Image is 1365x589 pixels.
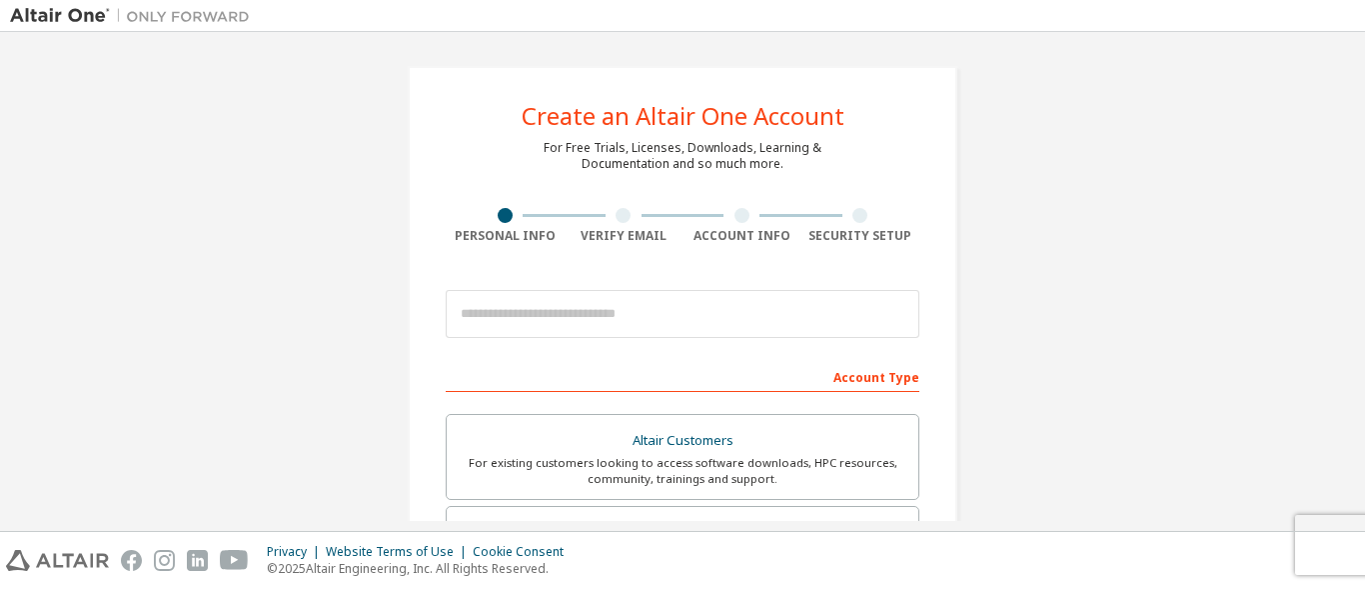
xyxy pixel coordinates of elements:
div: Students [459,519,906,547]
div: Privacy [267,544,326,560]
div: Verify Email [565,228,683,244]
div: Personal Info [446,228,565,244]
div: Website Terms of Use [326,544,473,560]
p: © 2025 Altair Engineering, Inc. All Rights Reserved. [267,560,576,577]
img: facebook.svg [121,550,142,571]
div: Altair Customers [459,427,906,455]
img: Altair One [10,6,260,26]
div: Security Setup [801,228,920,244]
img: linkedin.svg [187,550,208,571]
div: Account Type [446,360,919,392]
div: Cookie Consent [473,544,576,560]
div: For Free Trials, Licenses, Downloads, Learning & Documentation and so much more. [544,140,821,172]
div: For existing customers looking to access software downloads, HPC resources, community, trainings ... [459,455,906,487]
img: altair_logo.svg [6,550,109,571]
div: Create an Altair One Account [522,104,844,128]
img: instagram.svg [154,550,175,571]
img: youtube.svg [220,550,249,571]
div: Account Info [682,228,801,244]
